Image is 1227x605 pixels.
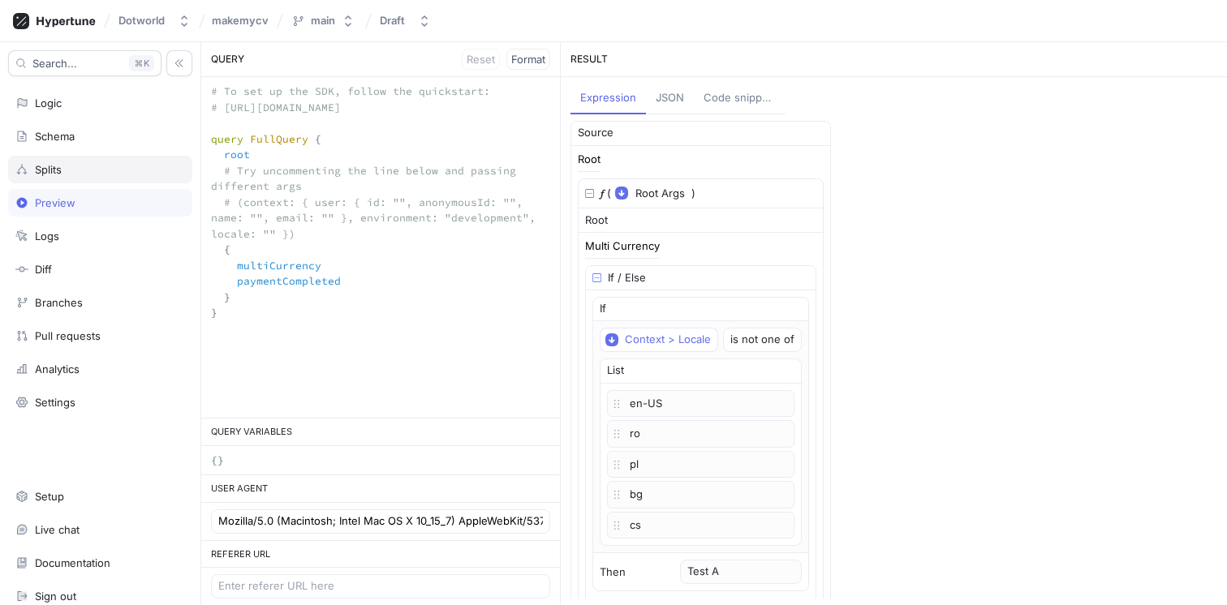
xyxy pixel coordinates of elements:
span: Reset [467,54,495,64]
div: ) [691,186,695,202]
div: QUERY VARIABLES [201,418,560,446]
div: List [607,363,624,379]
div: main [311,14,335,28]
div: JSON [656,90,684,106]
div: USER AGENT [201,475,560,503]
div: Draft [380,14,405,28]
div: Diff [35,263,52,276]
div: Documentation [35,556,110,569]
div: Settings [35,396,75,409]
input: Enter user agent here [218,513,543,530]
div: Live chat [35,523,80,536]
div: Context > Locale [625,333,711,346]
span: makemycv [212,15,269,26]
textarea: # To set up the SDK, follow the quickstart: # [URL][DOMAIN_NAME] query FullQuery { root # Try unc... [201,77,560,343]
button: Expression [570,84,646,114]
span: Root Args [635,186,685,202]
p: ro [607,420,794,448]
button: Draft [373,7,437,34]
div: Analytics [35,363,80,375]
div: Source [578,125,613,141]
button: main [285,7,361,34]
p: en-US [607,390,794,418]
div: Root [578,154,601,165]
button: Reset [462,49,500,70]
button: Search...K [8,50,161,76]
div: Sign out [35,590,76,603]
div: Splits [35,163,62,176]
div: Preview [35,196,75,209]
div: ( [607,186,611,202]
div: Logs [35,230,59,242]
button: Dotworld [112,7,197,34]
div: Setup [35,490,64,503]
p: cs [607,512,794,539]
div: Schema [35,130,75,143]
span: Format [511,54,545,64]
div: Expression [580,90,636,106]
div: If / Else [608,270,646,286]
div: 𝑓 [601,186,604,202]
p: pl [607,451,794,478]
p: If [600,301,606,317]
button: Code snippets [694,84,786,114]
button: JSON [646,84,694,114]
div: Root [585,212,608,229]
div: Pull requests [35,329,101,342]
div: Logic [35,97,62,109]
a: Documentation [8,549,192,577]
div: Multi Currency [585,241,660,251]
span: Search... [32,58,77,68]
input: Enter referer URL here [218,578,543,594]
div: Dotworld [118,14,165,28]
div: QUERY [201,42,560,77]
div: is not one of [730,335,794,345]
div: RESULT [561,42,1227,77]
textarea: {} [201,446,560,475]
p: Then [600,564,626,581]
div: Branches [35,296,83,309]
div: K [129,55,154,71]
div: Code snippets [704,90,776,106]
button: Format [506,49,550,70]
p: bg [607,481,794,508]
button: Context > Locale [600,328,718,352]
div: REFERER URL [201,541,560,569]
